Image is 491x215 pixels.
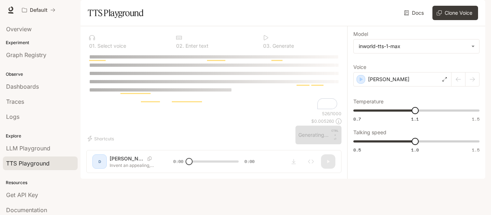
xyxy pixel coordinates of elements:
p: [PERSON_NAME] [368,76,409,83]
span: 1.5 [472,147,479,153]
textarea: To enrich screen reader interactions, please activate Accessibility in Grammarly extension settings [89,53,339,111]
p: Enter text [184,43,208,48]
div: inworld-tts-1-max [354,39,479,53]
h1: TTS Playground [88,6,143,20]
p: Select voice [96,43,126,48]
span: 0.7 [353,116,361,122]
p: 0 3 . [263,43,271,48]
p: Generate [271,43,294,48]
p: Temperature [353,99,384,104]
a: Docs [403,6,427,20]
button: All workspaces [19,3,59,17]
p: Voice [353,65,366,70]
button: Clone Voice [432,6,478,20]
button: Shortcuts [86,133,117,144]
span: 1.5 [472,116,479,122]
span: 1.0 [411,147,419,153]
span: 0.5 [353,147,361,153]
span: 1.1 [411,116,419,122]
p: Model [353,32,368,37]
p: Default [30,7,47,13]
p: 0 1 . [89,43,96,48]
div: inworld-tts-1-max [359,43,468,50]
p: 0 2 . [176,43,184,48]
p: Talking speed [353,130,386,135]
